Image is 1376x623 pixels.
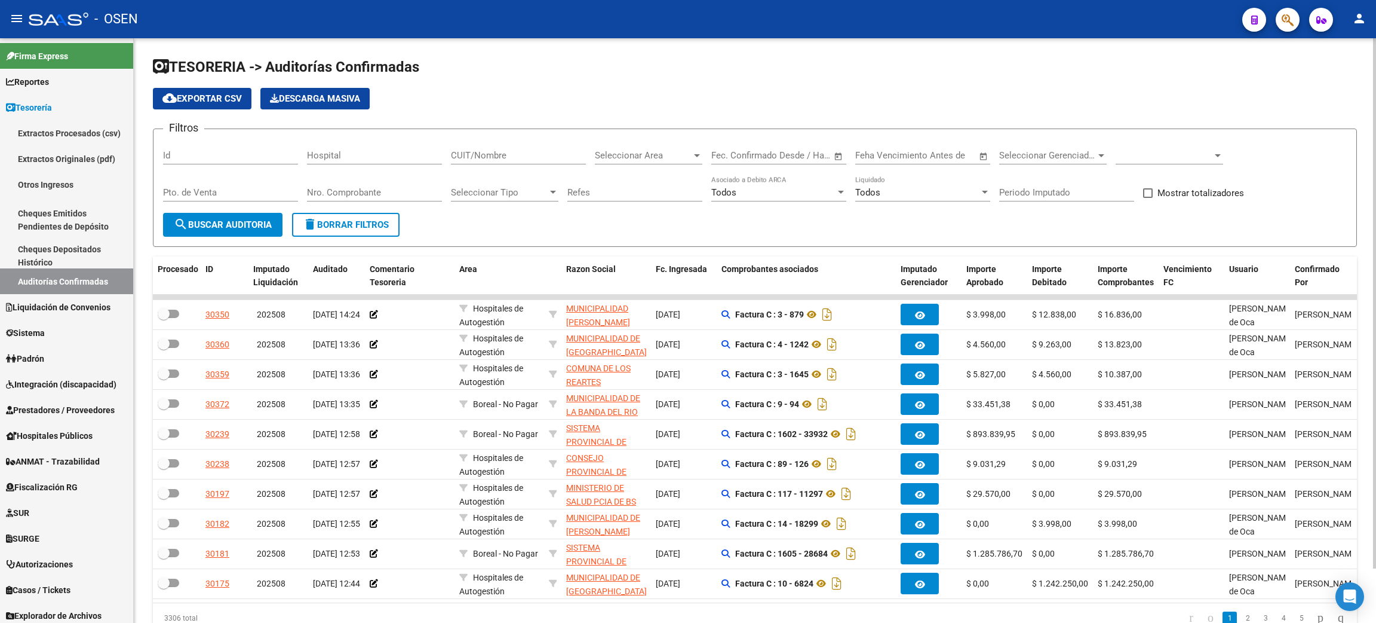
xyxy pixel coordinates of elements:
div: - 30680996624 [566,302,646,327]
strong: Factura C : 89 - 126 [735,459,809,469]
span: [PERSON_NAME] [1229,459,1293,469]
mat-icon: search [174,217,188,231]
span: - OSEN [94,6,138,32]
span: $ 0,00 [1032,549,1055,558]
span: Importe Debitado [1032,264,1067,288]
span: Razon Social [566,264,616,274]
span: Hospitales de Autogestión [459,483,523,506]
datatable-header-cell: Usuario [1224,256,1290,296]
span: Hospitales de Autogestión [459,573,523,596]
span: [DATE] 12:44 [313,579,360,588]
span: Liquidación de Convenios [6,301,110,314]
span: Descarga Masiva [270,93,360,104]
datatable-header-cell: ID [201,256,248,296]
datatable-header-cell: Razon Social [561,256,651,296]
datatable-header-cell: Area [454,256,544,296]
span: $ 0,00 [1032,489,1055,499]
span: MUNICIPALIDAD DE [GEOGRAPHIC_DATA] [566,334,647,357]
div: - 30691822849 [566,541,646,566]
datatable-header-cell: Imputado Liquidación [248,256,308,296]
span: SISTEMA PROVINCIAL DE SALUD [566,423,626,460]
div: - 30681617783 [566,571,646,596]
span: Prestadores / Proveedores [6,404,115,417]
datatable-header-cell: Comentario Tesoreria [365,256,454,296]
span: 202508 [257,489,285,499]
span: $ 1.285.786,70 [966,549,1022,558]
span: [DATE] 12:58 [313,429,360,439]
button: Buscar Auditoria [163,213,282,237]
span: $ 33.451,38 [1098,399,1142,409]
span: $ 9.031,29 [1098,459,1137,469]
h3: Filtros [163,120,204,136]
span: $ 0,00 [966,519,989,529]
span: 202508 [257,310,285,319]
span: [PERSON_NAME] de Oca [1229,573,1293,596]
span: 202508 [257,340,285,349]
span: [PERSON_NAME] [1229,429,1293,439]
span: [PERSON_NAME] [1295,429,1359,439]
strong: Factura C : 1602 - 33932 [735,429,828,439]
div: - 30691822849 [566,422,646,447]
span: Tesorería [6,101,52,114]
span: [PERSON_NAME] [1295,549,1359,558]
span: [DATE] 12:55 [313,519,360,529]
i: Descargar documento [834,514,849,533]
mat-icon: delete [303,217,317,231]
span: $ 0,00 [966,579,989,588]
div: - 30652381894 [566,511,646,536]
span: $ 16.836,00 [1098,310,1142,319]
span: 202508 [257,519,285,529]
span: $ 10.387,00 [1098,369,1142,379]
span: $ 1.242.250,00 [1098,579,1154,588]
div: - 30668746701 [566,362,646,387]
span: $ 29.570,00 [1098,489,1142,499]
button: Borrar Filtros [292,213,400,237]
strong: Factura C : 14 - 18299 [735,519,818,529]
span: Hospitales de Autogestión [459,304,523,327]
span: Borrar Filtros [303,219,389,230]
span: Vencimiento FC [1163,264,1212,288]
strong: Factura C : 1605 - 28684 [735,549,828,558]
div: 30238 [205,457,229,471]
div: Open Intercom Messenger [1335,582,1364,611]
span: $ 12.838,00 [1032,310,1076,319]
span: [PERSON_NAME] [1295,369,1359,379]
div: - 30643258737 [566,451,646,477]
span: $ 13.823,00 [1098,340,1142,349]
span: $ 0,00 [1032,399,1055,409]
span: [DATE] 12:53 [313,549,360,558]
span: Hospitales de Autogestión [459,364,523,387]
span: Procesado [158,264,198,274]
div: 30182 [205,517,229,531]
span: [PERSON_NAME] [1295,579,1359,588]
span: [DATE] [656,340,680,349]
span: Todos [855,187,880,198]
datatable-header-cell: Importe Comprobantes [1093,256,1159,296]
span: Comentario Tesoreria [370,264,414,288]
span: [PERSON_NAME] [1295,519,1359,529]
datatable-header-cell: Importe Debitado [1027,256,1093,296]
span: Hospitales Públicos [6,429,93,442]
button: Descarga Masiva [260,88,370,109]
span: $ 0,00 [1032,429,1055,439]
i: Descargar documento [829,574,844,593]
span: Reportes [6,75,49,88]
span: Autorizaciones [6,558,73,571]
span: Hospitales de Autogestión [459,453,523,477]
span: $ 3.998,00 [1098,519,1137,529]
mat-icon: menu [10,11,24,26]
span: [PERSON_NAME] [1295,340,1359,349]
datatable-header-cell: Confirmado Por [1290,256,1356,296]
span: [DATE] 13:36 [313,340,360,349]
strong: Factura C : 3 - 879 [735,310,804,319]
span: Confirmado Por [1295,264,1340,288]
span: MUNICIPALIDAD DE LA BANDA DEL RIO SALI [566,393,640,430]
span: MINISTERIO DE SALUD PCIA DE BS AS [566,483,636,520]
span: Sistema [6,326,45,340]
span: Seleccionar Gerenciador [999,150,1096,161]
span: Exportar CSV [162,93,242,104]
div: 30359 [205,368,229,381]
mat-icon: cloud_download [162,91,177,105]
span: [DATE] [656,310,680,319]
span: 202508 [257,399,285,409]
